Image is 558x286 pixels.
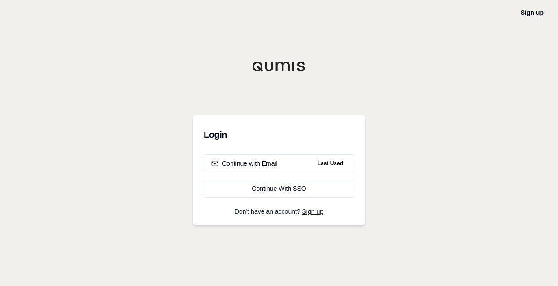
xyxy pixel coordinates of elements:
a: Sign up [521,9,544,16]
a: Sign up [302,208,323,215]
button: Continue with EmailLast Used [204,154,354,172]
h3: Login [204,126,354,144]
div: Continue With SSO [211,184,347,193]
div: Continue with Email [211,159,278,168]
a: Continue With SSO [204,180,354,198]
p: Don't have an account? [204,208,354,215]
span: Last Used [314,158,347,169]
img: Qumis [252,61,306,72]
